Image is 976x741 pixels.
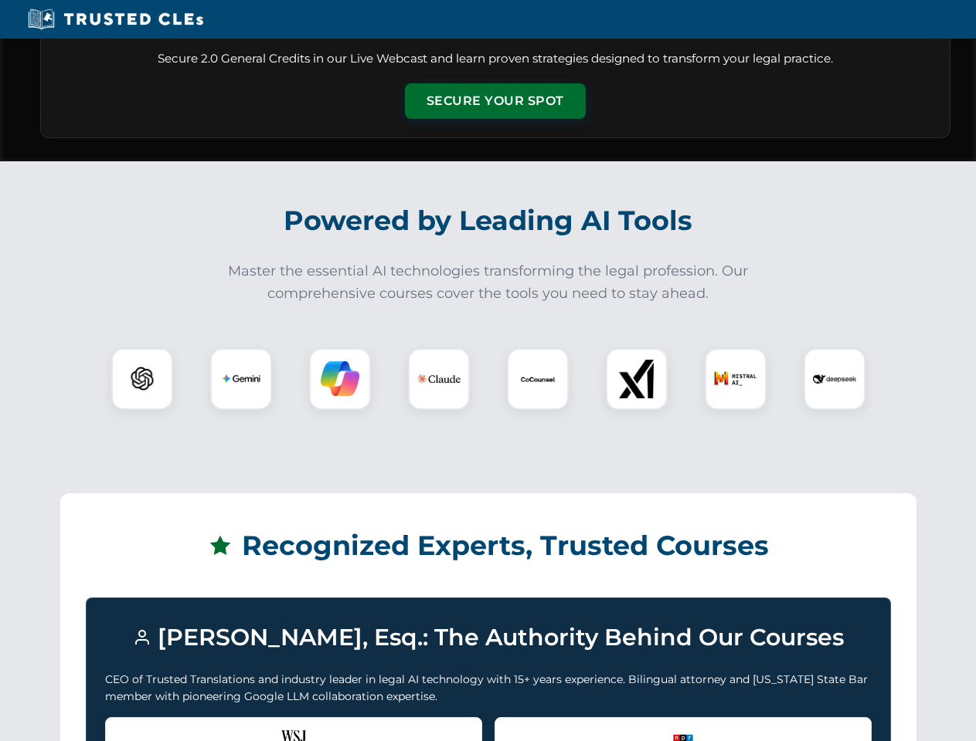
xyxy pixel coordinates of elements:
p: Secure 2.0 General Credits in our Live Webcast and learn proven strategies designed to transform ... [60,50,931,68]
p: Master the essential AI technologies transforming the legal profession. Our comprehensive courses... [218,260,759,305]
img: Claude Logo [417,357,461,401]
div: ChatGPT [111,348,173,410]
div: Gemini [210,348,272,410]
img: CoCounsel Logo [519,360,557,398]
img: xAI Logo [617,360,656,398]
p: CEO of Trusted Translations and industry leader in legal AI technology with 15+ years experience.... [105,671,872,705]
div: CoCounsel [507,348,569,410]
img: Gemini Logo [222,360,260,398]
div: xAI [606,348,668,410]
button: Secure Your Spot [405,83,586,119]
h2: Powered by Leading AI Tools [60,194,916,248]
div: Claude [408,348,470,410]
img: Copilot Logo [321,360,359,398]
img: Trusted CLEs [23,8,208,31]
h3: [PERSON_NAME], Esq.: The Authority Behind Our Courses [105,617,872,658]
div: Mistral AI [705,348,767,410]
div: Copilot [309,348,371,410]
div: DeepSeek [804,348,865,410]
h2: Recognized Experts, Trusted Courses [86,519,891,573]
img: DeepSeek Logo [813,357,856,401]
img: Mistral AI Logo [714,357,757,401]
img: ChatGPT Logo [120,357,165,401]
